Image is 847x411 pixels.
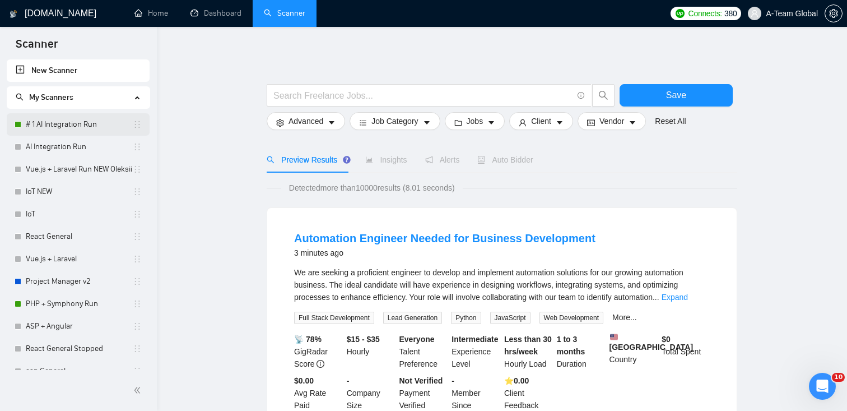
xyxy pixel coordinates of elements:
[16,93,24,101] span: search
[294,312,374,324] span: Full Stack Development
[294,335,322,344] b: 📡 78%
[26,315,133,338] a: ASP + Angular
[556,118,564,127] span: caret-down
[592,84,615,107] button: search
[612,313,637,322] a: More...
[502,333,555,370] div: Hourly Load
[133,255,142,264] span: holder
[26,136,133,158] a: AI Integration Run
[294,246,595,260] div: 3 minutes ago
[7,158,150,181] li: Vue.js + Laravel Run NEW Oleksii
[288,115,323,127] span: Advanced
[662,335,671,344] b: $ 0
[133,232,142,241] span: holder
[26,248,133,270] a: Vue.js + Laravel
[629,118,636,127] span: caret-down
[133,187,142,196] span: holder
[397,333,450,370] div: Talent Preference
[342,155,352,165] div: Tooltip anchor
[751,10,758,17] span: user
[477,155,533,164] span: Auto Bidder
[504,335,552,356] b: Less than 30 hrs/week
[345,333,397,370] div: Hourly
[399,376,443,385] b: Not Verified
[676,9,685,18] img: upwork-logo.png
[662,293,688,302] a: Expand
[350,112,440,130] button: barsJob Categorycaret-down
[593,90,614,100] span: search
[423,118,431,127] span: caret-down
[825,9,843,18] a: setting
[26,293,133,315] a: PHP + Symphony Run
[449,333,502,370] div: Experience Level
[26,338,133,360] a: React General Stopped
[328,118,336,127] span: caret-down
[133,385,145,396] span: double-left
[825,4,843,22] button: setting
[292,333,345,370] div: GigRadar Score
[451,312,481,324] span: Python
[133,165,142,174] span: holder
[7,113,150,136] li: # 1 AI Integration Run
[133,210,142,219] span: holder
[454,118,462,127] span: folder
[425,155,460,164] span: Alerts
[7,270,150,293] li: Project Manager v2
[445,112,505,130] button: folderJobscaret-down
[26,270,133,293] a: Project Manager v2
[7,293,150,315] li: PHP + Symphony Run
[399,335,435,344] b: Everyone
[555,333,607,370] div: Duration
[7,59,150,82] li: New Scanner
[519,118,527,127] span: user
[7,36,67,59] span: Scanner
[26,181,133,203] a: IoT NEW
[26,203,133,225] a: IoT
[724,7,737,20] span: 380
[267,112,345,130] button: settingAdvancedcaret-down
[264,8,305,18] a: searchScanner
[29,93,73,102] span: My Scanners
[653,293,659,302] span: ...
[134,8,168,18] a: homeHome
[267,155,347,164] span: Preview Results
[281,182,463,194] span: Detected more than 10000 results (8.01 seconds)
[133,120,142,129] span: holder
[832,373,845,382] span: 10
[347,335,380,344] b: $15 - $35
[607,333,660,370] div: Country
[133,344,142,353] span: holder
[383,312,442,324] span: Lead Generation
[609,333,694,352] b: [GEOGRAPHIC_DATA]
[26,225,133,248] a: React General
[190,8,241,18] a: dashboardDashboard
[659,333,712,370] div: Total Spent
[371,115,418,127] span: Job Category
[294,232,595,244] a: Automation Engineer Needed for Business Development
[487,118,495,127] span: caret-down
[273,89,573,103] input: Search Freelance Jobs...
[10,5,17,23] img: logo
[467,115,483,127] span: Jobs
[359,118,367,127] span: bars
[365,155,407,164] span: Insights
[317,360,324,368] span: info-circle
[688,7,722,20] span: Connects:
[425,156,433,164] span: notification
[26,113,133,136] a: # 1 AI Integration Run
[531,115,551,127] span: Client
[133,142,142,151] span: holder
[504,376,529,385] b: ⭐️ 0.00
[7,248,150,270] li: Vue.js + Laravel
[133,367,142,376] span: holder
[452,376,454,385] b: -
[557,335,585,356] b: 1 to 3 months
[347,376,350,385] b: -
[655,115,686,127] a: Reset All
[294,268,683,302] span: We are seeking a proficient engineer to develop and implement automation solutions for our growin...
[578,112,646,130] button: idcardVendorcaret-down
[599,115,624,127] span: Vendor
[477,156,485,164] span: robot
[26,158,133,181] a: Vue.js + Laravel Run NEW Oleksii
[267,156,274,164] span: search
